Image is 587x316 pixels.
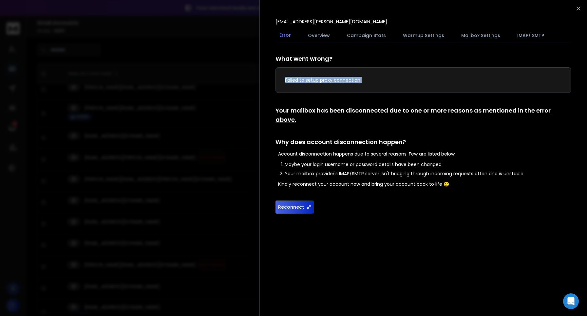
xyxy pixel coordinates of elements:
[275,18,387,25] p: [EMAIL_ADDRESS][PERSON_NAME][DOMAIN_NAME]
[275,200,314,214] button: Reconnect
[513,28,548,43] button: IMAP/ SMTP
[285,77,562,83] p: Failed to setup proxy connection
[278,181,571,187] p: Kindly reconnect your account now and bring your account back to life 😄
[275,54,571,63] h1: What went wrong?
[399,28,448,43] button: Warmup Settings
[304,28,334,43] button: Overview
[343,28,390,43] button: Campaign Stats
[275,28,295,43] button: Error
[285,161,571,168] li: Maybe your login username or password details have been changed.
[278,151,571,157] p: Account disconnection happens due to several reasons. Few are listed below:
[563,293,579,309] div: Open Intercom Messenger
[285,170,571,177] li: Your mailbox provider's IMAP/SMTP server isn't bridging through incoming requests often and is un...
[275,106,571,124] h1: Your mailbox has been disconnected due to one or more reasons as mentioned in the error above.
[457,28,504,43] button: Mailbox Settings
[275,137,571,147] h1: Why does account disconnection happen?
